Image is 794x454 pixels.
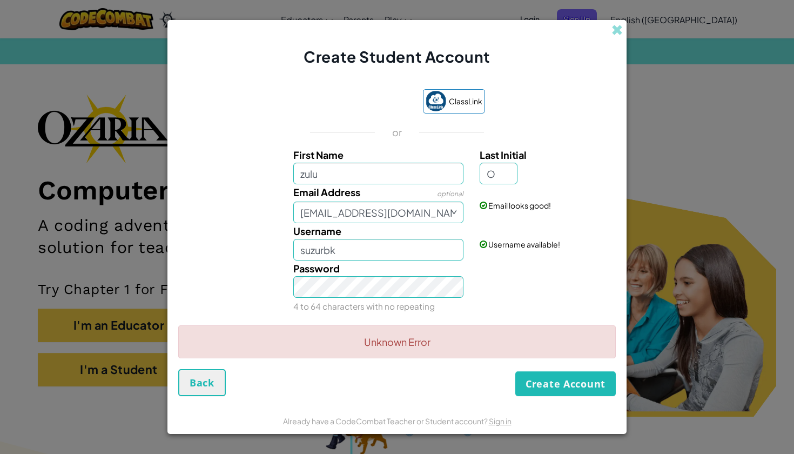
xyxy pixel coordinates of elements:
span: Back [190,376,214,389]
div: Acceder con Google. Se abre en una pestaña nueva [309,90,412,114]
img: classlink-logo-small.png [426,91,446,111]
span: First Name [293,149,344,161]
div: Unknown Error [178,325,616,358]
span: Email looks good! [488,201,551,210]
p: or [392,126,402,139]
span: Password [293,262,340,275]
span: optional [437,190,463,198]
span: ClassLink [449,94,482,109]
small: 4 to 64 characters with no repeating [293,301,435,311]
span: Already have a CodeCombat Teacher or Student account? [283,416,489,426]
button: Create Account [515,371,616,396]
button: Back [178,369,226,396]
span: Last Initial [480,149,527,161]
iframe: Botón de Acceder con Google [304,90,418,114]
span: Username [293,225,341,237]
span: Email Address [293,186,360,198]
a: Sign in [489,416,512,426]
span: Create Student Account [304,47,490,66]
span: Username available! [488,239,560,249]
